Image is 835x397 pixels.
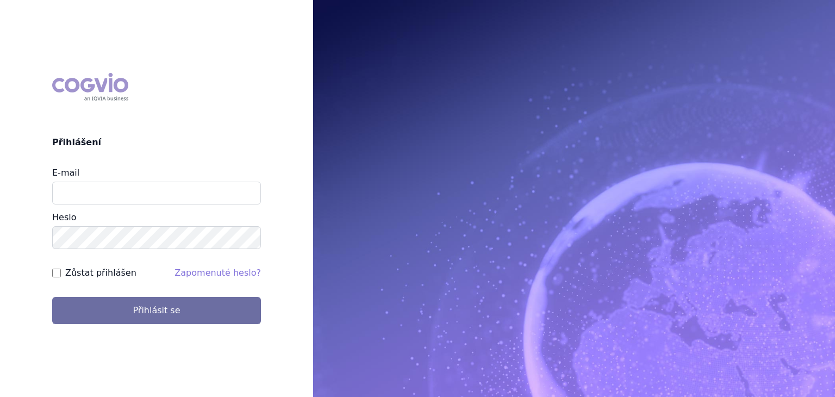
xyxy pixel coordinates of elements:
[52,297,261,324] button: Přihlásit se
[52,168,79,178] label: E-mail
[52,212,76,222] label: Heslo
[65,266,136,280] label: Zůstat přihlášen
[52,136,261,149] h2: Přihlášení
[52,73,128,101] div: COGVIO
[175,268,261,278] a: Zapomenuté heslo?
